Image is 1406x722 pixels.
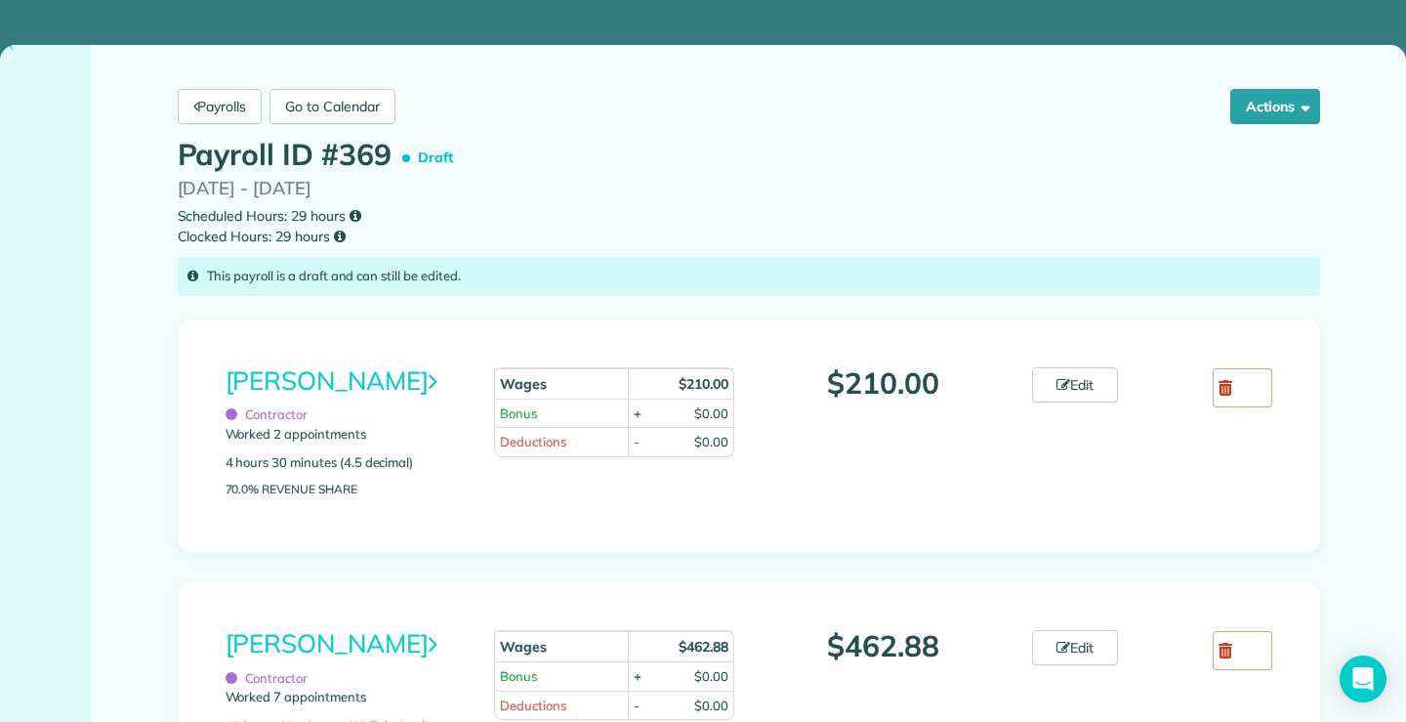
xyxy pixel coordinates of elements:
a: Go to Calendar [269,89,394,124]
strong: Wages [500,375,547,393]
div: This payroll is a draft and can still be edited. [178,257,1320,296]
div: Open Intercom Messenger [1340,656,1386,702]
div: $0.00 [694,667,728,686]
a: Payrolls [178,89,263,124]
div: + [634,404,641,423]
button: Actions [1230,89,1320,124]
p: $462.88 [764,630,1004,662]
span: Draft [406,141,461,175]
p: [DATE] - [DATE] [178,175,1320,201]
div: - [634,697,640,715]
strong: $210.00 [679,375,728,393]
strong: $462.88 [679,638,728,656]
div: + [634,667,641,686]
span: Contractor [226,670,309,686]
td: Deductions [494,427,628,456]
p: 70.0% Revenue Share [226,483,466,495]
td: Deductions [494,691,628,720]
div: $0.00 [694,433,728,451]
a: [PERSON_NAME] [226,364,437,397]
small: Scheduled Hours: 29 hours Clocked Hours: 29 hours [178,206,1320,247]
span: Contractor [226,406,309,422]
strong: Wages [500,638,547,656]
p: Worked 7 appointments [226,688,466,707]
p: Worked 2 appointments [226,425,466,445]
h1: Payroll ID #369 [178,139,462,175]
td: Bonus [494,399,628,428]
div: - [634,433,640,451]
p: $210.00 [764,367,1004,400]
div: $0.00 [694,404,728,423]
td: Bonus [494,661,628,691]
a: Edit [1032,630,1118,665]
div: $0.00 [694,697,728,715]
p: 4 hours 30 minutes (4.5 decimal) [226,453,466,473]
a: Edit [1032,367,1118,403]
a: [PERSON_NAME] [226,627,437,659]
